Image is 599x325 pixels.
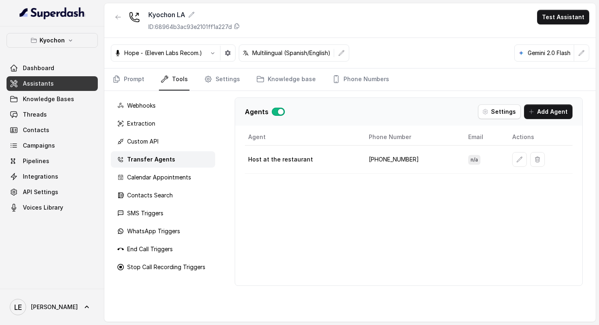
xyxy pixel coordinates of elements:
[506,129,573,146] th: Actions
[111,69,589,91] nav: Tabs
[245,107,269,117] p: Agents
[127,119,155,128] p: Extraction
[7,138,98,153] a: Campaigns
[468,155,480,165] span: n/a
[40,35,65,45] p: Kyochon
[127,245,173,253] p: End Call Triggers
[31,303,78,311] span: [PERSON_NAME]
[148,23,232,31] p: ID: 68964b3ac93e2101ff1a227d
[127,209,163,217] p: SMS Triggers
[528,49,570,57] p: Gemini 2.0 Flash
[124,49,202,57] p: Hope - (Eleven Labs Recom.)
[23,188,58,196] span: API Settings
[518,50,524,56] svg: google logo
[362,129,462,146] th: Phone Number
[7,61,98,75] a: Dashboard
[478,104,521,119] button: Settings
[7,185,98,199] a: API Settings
[23,95,74,103] span: Knowledge Bases
[148,10,240,20] div: Kyochon LA
[524,104,573,119] button: Add Agent
[23,141,55,150] span: Campaigns
[462,129,506,146] th: Email
[7,123,98,137] a: Contacts
[23,80,54,88] span: Assistants
[203,69,242,91] a: Settings
[127,102,156,110] p: Webhooks
[7,92,98,106] a: Knowledge Bases
[127,155,175,164] p: Transfer Agents
[7,296,98,318] a: [PERSON_NAME]
[127,137,159,146] p: Custom API
[23,203,63,212] span: Voices Library
[127,263,205,271] p: Stop Call Recording Triggers
[127,227,180,235] p: WhatsApp Triggers
[7,169,98,184] a: Integrations
[252,49,330,57] p: Multilingual (Spanish/English)
[245,129,362,146] th: Agent
[127,173,191,181] p: Calendar Appointments
[537,10,589,24] button: Test Assistant
[111,69,146,91] a: Prompt
[7,33,98,48] button: Kyochon
[255,69,317,91] a: Knowledge base
[14,303,22,312] text: LE
[7,154,98,168] a: Pipelines
[23,157,49,165] span: Pipelines
[7,107,98,122] a: Threads
[248,155,313,164] p: Host at the restaurant
[23,126,49,134] span: Contacts
[7,200,98,215] a: Voices Library
[7,76,98,91] a: Assistants
[23,64,54,72] span: Dashboard
[23,111,47,119] span: Threads
[330,69,391,91] a: Phone Numbers
[362,146,462,174] td: [PHONE_NUMBER]
[23,172,58,181] span: Integrations
[127,191,173,199] p: Contacts Search
[20,7,85,20] img: light.svg
[159,69,189,91] a: Tools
